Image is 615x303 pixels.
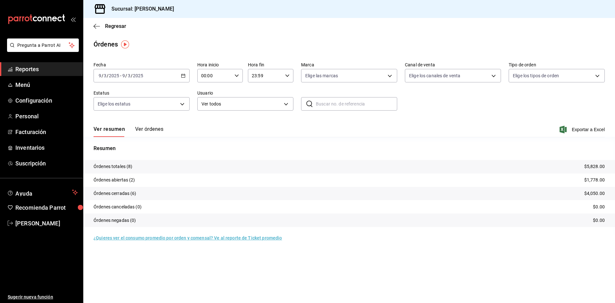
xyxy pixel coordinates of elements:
p: Resumen [94,145,605,152]
input: Buscar no. de referencia [316,97,397,110]
input: -- [98,73,102,78]
span: - [120,73,121,78]
button: Exportar a Excel [561,126,605,133]
p: Órdenes abiertas (2) [94,177,135,183]
span: [PERSON_NAME] [15,219,78,228]
label: Fecha [94,63,190,67]
span: Inventarios [15,143,78,152]
h3: Sucursal: [PERSON_NAME] [106,5,174,13]
p: $1,778.00 [584,177,605,183]
span: Facturación [15,128,78,136]
span: / [107,73,109,78]
span: Pregunta a Parrot AI [17,42,69,49]
span: Sugerir nueva función [8,294,78,300]
span: Regresar [105,23,126,29]
span: Elige las marcas [305,72,338,79]
a: Pregunta a Parrot AI [4,46,79,53]
input: ---- [133,73,143,78]
img: Tooltip marker [121,40,129,48]
label: Hora inicio [197,63,243,67]
input: -- [127,73,131,78]
p: $5,828.00 [584,163,605,170]
span: Elige los estatus [98,101,130,107]
span: Elige los tipos de orden [513,72,559,79]
input: -- [103,73,107,78]
label: Estatus [94,91,190,95]
p: $0.00 [593,204,605,210]
button: open_drawer_menu [70,17,76,22]
button: Ver resumen [94,126,125,137]
label: Hora fin [248,63,293,67]
p: $4,050.00 [584,190,605,197]
span: Suscripción [15,159,78,168]
span: Personal [15,112,78,121]
span: Elige los canales de venta [409,72,460,79]
p: $0.00 [593,217,605,224]
p: Órdenes negadas (0) [94,217,136,224]
div: Órdenes [94,39,118,49]
a: ¿Quieres ver el consumo promedio por orden y comensal? Ve al reporte de Ticket promedio [94,235,282,240]
p: Órdenes canceladas (0) [94,204,142,210]
span: Ver todos [201,101,282,107]
label: Tipo de orden [509,63,605,67]
span: Menú [15,80,78,89]
p: Órdenes cerradas (6) [94,190,136,197]
span: / [131,73,133,78]
button: Ver órdenes [135,126,163,137]
input: ---- [109,73,119,78]
span: Recomienda Parrot [15,203,78,212]
span: Configuración [15,96,78,105]
span: Ayuda [15,189,70,196]
div: navigation tabs [94,126,163,137]
label: Marca [301,63,397,67]
span: / [102,73,103,78]
p: Órdenes totales (8) [94,163,133,170]
span: Reportes [15,65,78,73]
button: Regresar [94,23,126,29]
span: / [125,73,127,78]
input: -- [122,73,125,78]
label: Canal de venta [405,63,501,67]
label: Usuario [197,91,293,95]
button: Pregunta a Parrot AI [7,38,79,52]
